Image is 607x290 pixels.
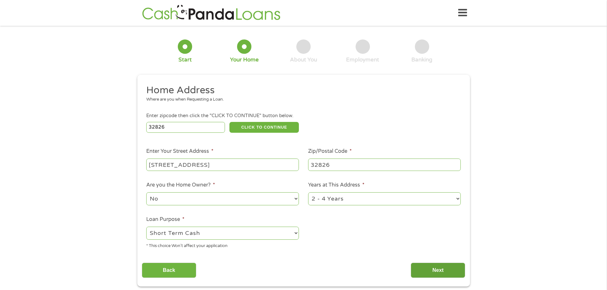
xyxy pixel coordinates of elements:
[411,56,432,63] div: Banking
[230,56,259,63] div: Your Home
[146,122,225,133] input: Enter Zipcode (e.g 01510)
[146,84,456,97] h2: Home Address
[411,263,465,278] input: Next
[140,4,282,22] img: GetLoanNow Logo
[146,159,299,171] input: 1 Main Street
[146,148,213,155] label: Enter Your Street Address
[146,241,299,249] div: * This choice Won’t affect your application
[146,112,460,119] div: Enter zipcode then click the "CLICK TO CONTINUE" button below.
[142,263,196,278] input: Back
[346,56,379,63] div: Employment
[229,122,299,133] button: CLICK TO CONTINUE
[146,216,184,223] label: Loan Purpose
[308,148,352,155] label: Zip/Postal Code
[146,96,456,103] div: Where are you when Requesting a Loan.
[178,56,192,63] div: Start
[290,56,317,63] div: About You
[146,182,215,188] label: Are you the Home Owner?
[308,182,365,188] label: Years at This Address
